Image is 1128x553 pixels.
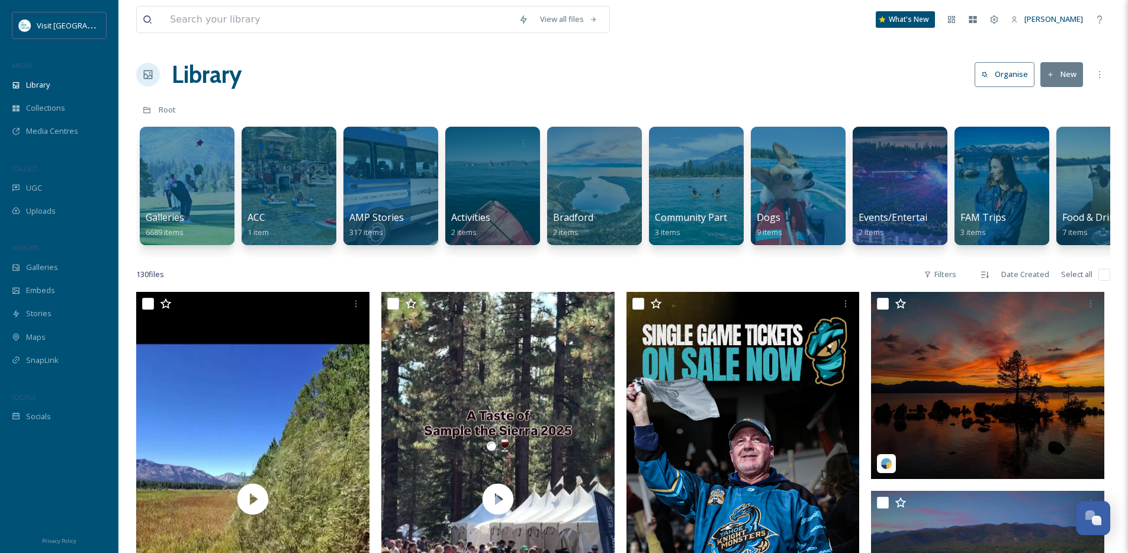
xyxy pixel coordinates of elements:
img: download.jpeg [19,20,31,31]
button: New [1040,62,1083,86]
a: Events/Entertainment2 items [859,212,956,237]
span: SOCIALS [12,393,36,401]
span: Library [26,79,50,91]
div: Filters [918,263,962,286]
a: FAM Trips3 items [960,212,1006,237]
span: SnapLink [26,355,59,366]
span: MEDIA [12,61,33,70]
a: Root [159,102,176,117]
span: Privacy Policy [42,537,76,545]
span: 7 items [1062,227,1088,237]
span: 1 item [248,227,269,237]
span: Root [159,104,176,115]
span: Maps [26,332,46,343]
span: WIDGETS [12,243,39,252]
button: Organise [975,62,1034,86]
span: Collections [26,102,65,114]
span: Media Centres [26,126,78,137]
span: 317 items [349,227,383,237]
a: Food & Drink7 items [1062,212,1120,237]
span: Embeds [26,285,55,296]
a: View all files [534,8,603,31]
span: 2 items [553,227,579,237]
a: [PERSON_NAME] [1005,8,1089,31]
span: Uploads [26,205,56,217]
span: Dogs [757,211,780,224]
span: 3 items [960,227,986,237]
a: Privacy Policy [42,533,76,547]
span: AMP Stories [349,211,404,224]
span: 6689 items [146,227,184,237]
a: Community Partner3 items [655,212,743,237]
img: epicflightz-18068816369173862.jpeg [871,292,1104,479]
span: Events/Entertainment [859,211,956,224]
span: 2 items [451,227,477,237]
span: Galleries [26,262,58,273]
span: 9 items [757,227,782,237]
div: Date Created [995,263,1055,286]
button: Open Chat [1076,501,1110,535]
span: 2 items [859,227,884,237]
span: [PERSON_NAME] [1024,14,1083,24]
span: 130 file s [136,269,164,280]
span: Bradford [553,211,593,224]
a: Library [172,57,242,92]
span: Galleries [146,211,184,224]
a: What's New [876,11,935,28]
a: AMP Stories317 items [349,212,404,237]
span: Socials [26,411,51,422]
span: Activities [451,211,490,224]
input: Search your library [164,7,513,33]
span: Community Partner [655,211,743,224]
span: 3 items [655,227,680,237]
span: Visit [GEOGRAPHIC_DATA] [37,20,128,31]
a: Dogs9 items [757,212,782,237]
a: Bradford2 items [553,212,593,237]
img: snapsea-logo.png [880,458,892,470]
a: ACC1 item [248,212,269,237]
span: COLLECT [12,164,37,173]
span: ACC [248,211,265,224]
span: Food & Drink [1062,211,1120,224]
span: UGC [26,182,42,194]
span: Select all [1061,269,1092,280]
a: Activities2 items [451,212,490,237]
span: Stories [26,308,52,319]
a: Galleries6689 items [146,212,184,237]
span: FAM Trips [960,211,1006,224]
a: Organise [975,62,1040,86]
